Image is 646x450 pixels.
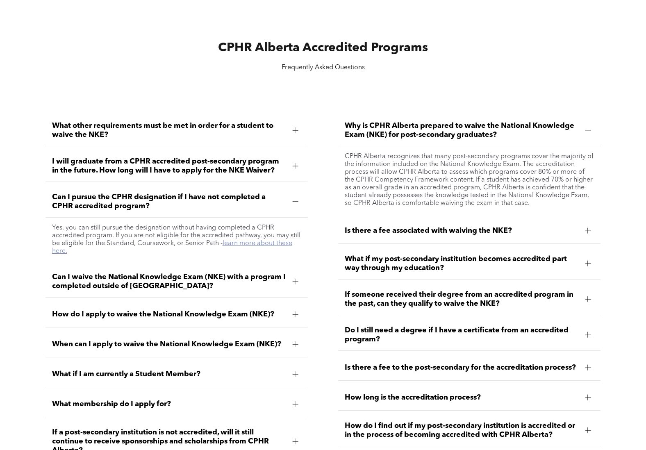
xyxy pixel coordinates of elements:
span: How long is the accreditation process? [345,393,579,402]
span: Can I waive the National Knowledge Exam (NKE) with a program I completed outside of [GEOGRAPHIC_D... [52,273,286,291]
span: CPHR Alberta Accredited Programs [218,42,428,54]
span: I will graduate from a CPHR accredited post-secondary program in the future. How long will I have... [52,157,286,175]
span: Do I still need a degree if I have a certificate from an accredited program? [345,326,579,344]
span: Frequently Asked Questions [282,64,365,71]
span: What membership do I apply for? [52,400,286,409]
span: How do I apply to waive the National Knowledge Exam (NKE)? [52,310,286,319]
span: Can I pursue the CPHR designation if I have not completed a CPHR accredited program? [52,193,286,211]
span: Is there a fee associated with waiving the NKE? [345,226,579,235]
span: What other requirements must be met in order for a student to waive the NKE? [52,121,286,139]
p: CPHR Alberta recognizes that many post-secondary programs cover the majority of the information i... [345,153,594,207]
p: Yes, you can still pursue the designation without having completed a CPHR accredited program. If ... [52,224,302,255]
span: If someone received their degree from an accredited program in the past, can they qualify to waiv... [345,290,579,308]
span: How do I find out if my post-secondary institution is accredited or in the process of becoming ac... [345,421,579,439]
span: Why is CPHR Alberta prepared to waive the National Knowledge Exam (NKE) for post-secondary gradua... [345,121,579,139]
span: What if my post-secondary institution becomes accredited part way through my education? [345,255,579,273]
span: What if I am currently a Student Member? [52,370,286,379]
a: learn more about these here. [52,240,292,255]
span: Is there a fee to the post-secondary for the accreditation process? [345,363,579,372]
span: When can I apply to waive the National Knowledge Exam (NKE)? [52,340,286,349]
